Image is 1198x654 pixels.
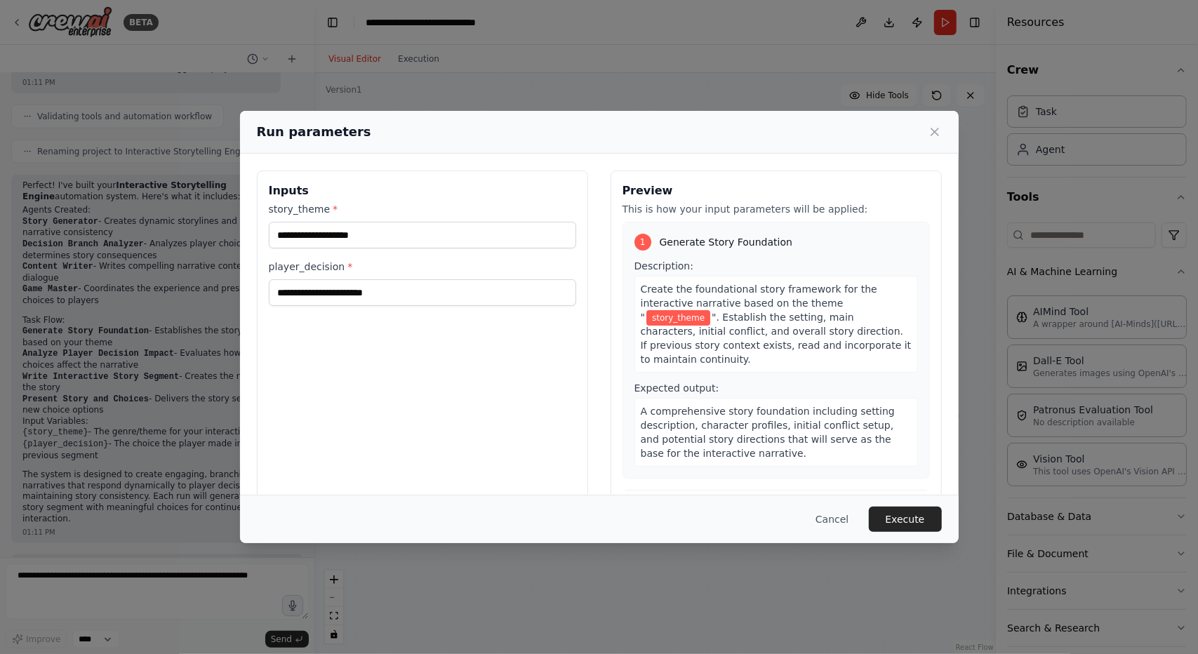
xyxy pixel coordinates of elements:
[869,507,942,532] button: Execute
[641,283,877,323] span: Create the foundational story framework for the interactive narrative based on the theme "
[634,234,651,251] div: 1
[634,382,719,394] span: Expected output:
[646,310,710,326] span: Variable: story_theme
[804,507,860,532] button: Cancel
[623,202,930,216] p: This is how your input parameters will be applied:
[269,182,576,199] h3: Inputs
[641,406,895,459] span: A comprehensive story foundation including setting description, character profiles, initial confl...
[269,260,576,274] label: player_decision
[257,122,371,142] h2: Run parameters
[660,235,792,249] span: Generate Story Foundation
[634,260,693,272] span: Description:
[641,312,912,365] span: ". Establish the setting, main characters, initial conflict, and overall story direction. If prev...
[623,182,930,199] h3: Preview
[269,202,576,216] label: story_theme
